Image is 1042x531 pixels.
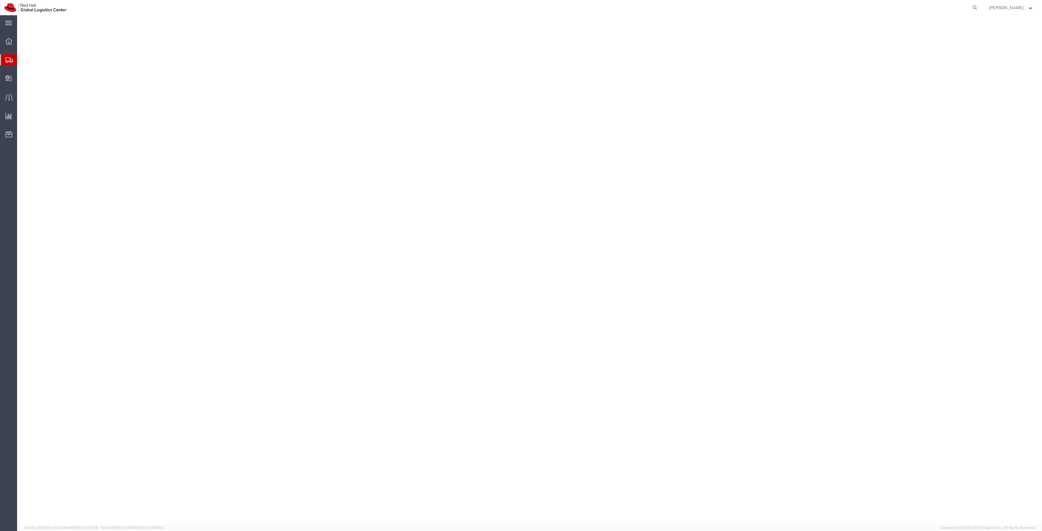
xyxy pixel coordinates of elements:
span: [DATE] 10:47:06 [73,526,98,529]
span: Client: 2025.19.0-129fbcf [100,526,164,529]
span: [DATE] 09:39:01 [139,526,164,529]
img: logo [4,3,67,12]
span: Soojung Mansberger [989,4,1024,11]
button: [PERSON_NAME] [989,4,1034,11]
span: Server: 2025.19.0-d447cefac8f [24,526,98,529]
span: Copyright © [DATE]-[DATE] Agistix Inc., All Rights Reserved [941,525,1035,530]
iframe: FS Legacy Container [17,15,1042,525]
